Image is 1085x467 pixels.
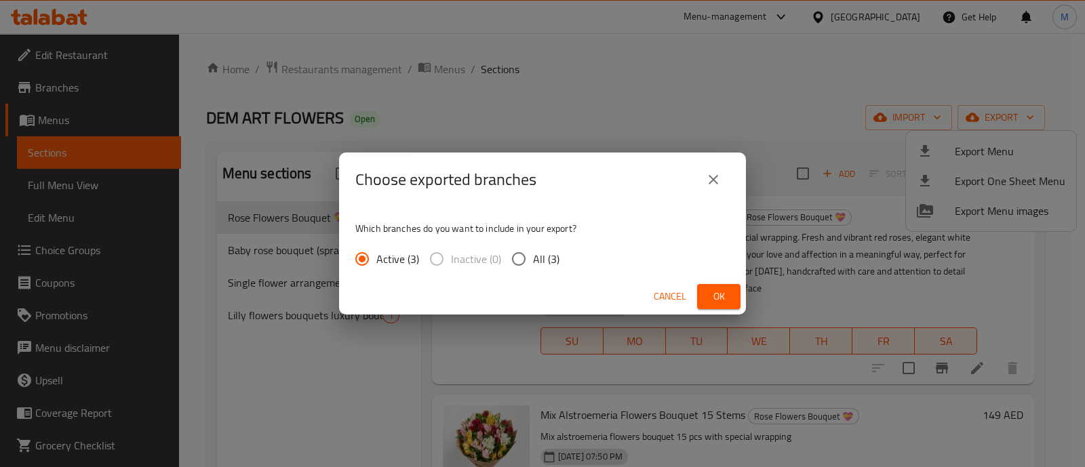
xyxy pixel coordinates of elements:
button: Cancel [648,284,692,309]
span: All (3) [533,251,559,267]
span: Inactive (0) [451,251,501,267]
span: Cancel [654,288,686,305]
button: close [697,163,730,196]
span: Ok [708,288,730,305]
h2: Choose exported branches [355,169,536,190]
button: Ok [697,284,741,309]
p: Which branches do you want to include in your export? [355,222,730,235]
span: Active (3) [376,251,419,267]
